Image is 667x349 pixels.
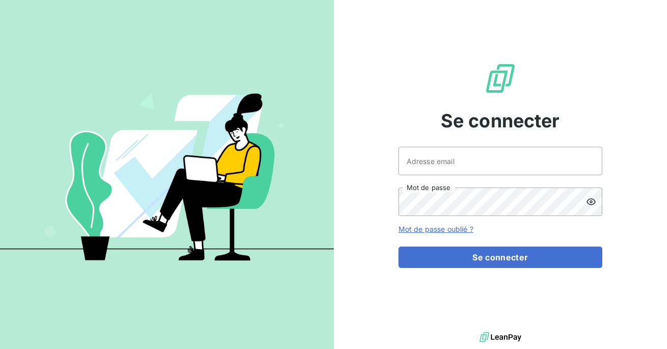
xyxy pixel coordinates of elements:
[479,330,521,345] img: logo
[398,225,473,233] a: Mot de passe oublié ?
[441,107,560,135] span: Se connecter
[398,247,602,268] button: Se connecter
[398,147,602,175] input: placeholder
[484,62,517,95] img: Logo LeanPay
